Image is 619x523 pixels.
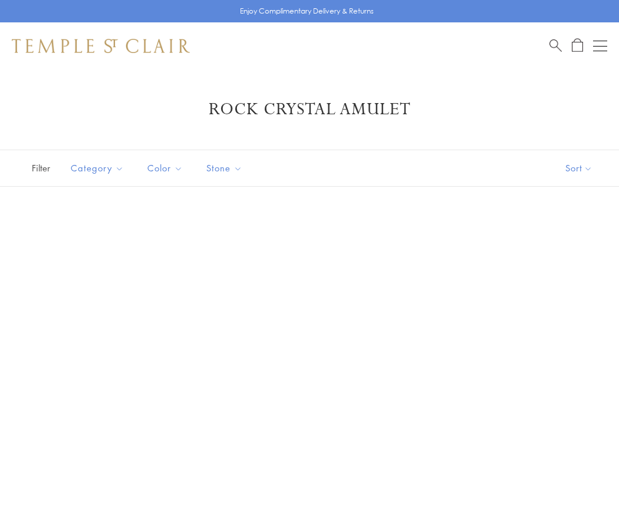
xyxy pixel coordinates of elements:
[197,155,251,181] button: Stone
[65,161,133,176] span: Category
[549,38,562,53] a: Search
[62,155,133,181] button: Category
[141,161,192,176] span: Color
[539,150,619,186] button: Show sort by
[572,38,583,53] a: Open Shopping Bag
[12,39,190,53] img: Temple St. Clair
[240,5,374,17] p: Enjoy Complimentary Delivery & Returns
[593,39,607,53] button: Open navigation
[200,161,251,176] span: Stone
[29,99,590,120] h1: Rock Crystal Amulet
[139,155,192,181] button: Color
